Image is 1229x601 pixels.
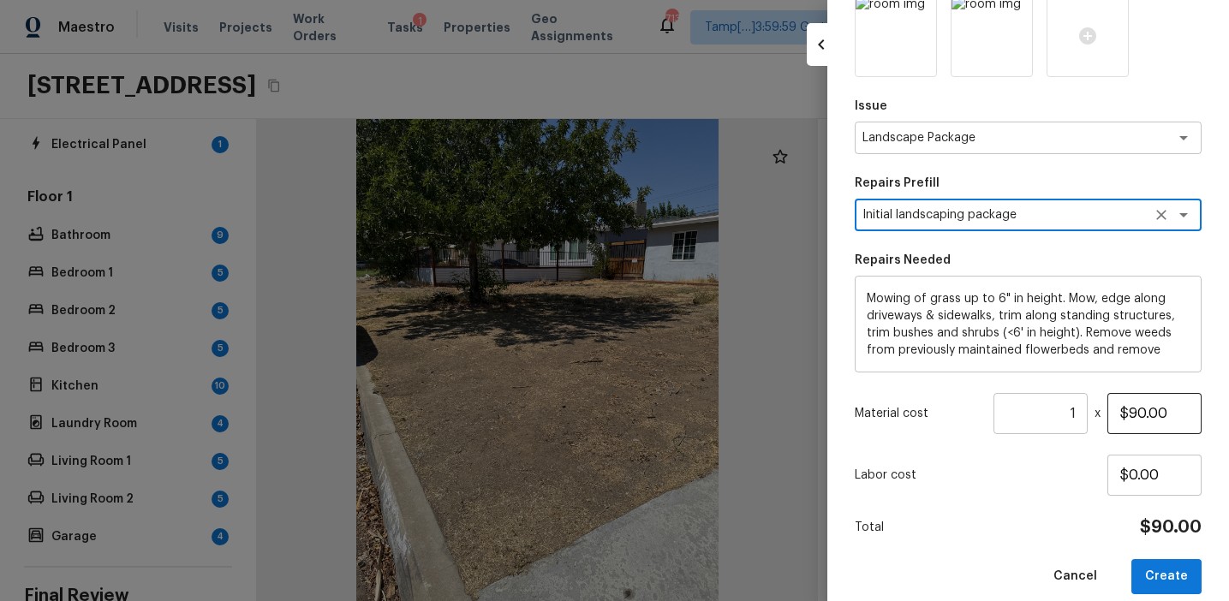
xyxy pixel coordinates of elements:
div: x [855,393,1202,434]
p: Material cost [855,405,987,422]
h4: $90.00 [1140,516,1202,539]
button: Cancel [1040,559,1111,594]
p: Labor cost [855,467,1107,484]
p: Issue [855,98,1202,115]
textarea: Initial landscaping package [862,206,1146,223]
p: Total [855,519,884,536]
textarea: Mowing of grass up to 6" in height. Mow, edge along driveways & sidewalks, trim along standing st... [867,290,1190,359]
p: Repairs Prefill [855,175,1202,192]
p: Repairs Needed [855,252,1202,269]
button: Create [1131,559,1202,594]
button: Open [1172,126,1196,150]
button: Open [1172,203,1196,227]
button: Clear [1149,203,1173,227]
textarea: Landscape Package [862,129,1146,146]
